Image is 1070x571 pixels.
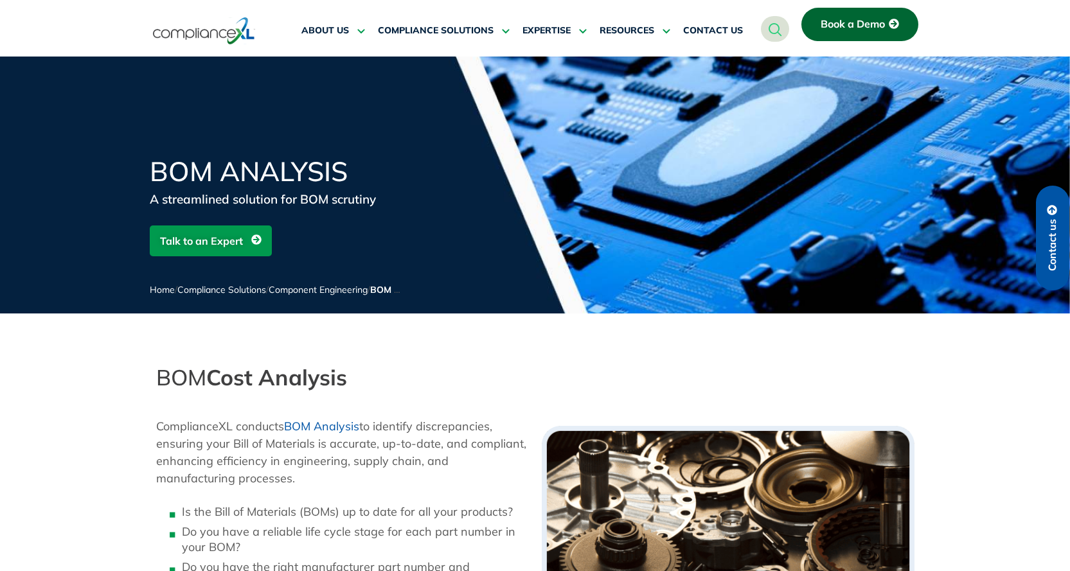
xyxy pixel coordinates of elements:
[600,25,654,37] span: RESOURCES
[156,400,529,487] p: ComplianceXL conducts to identify discrepancies, ensuring your Bill of Materials is accurate, up-...
[284,419,359,434] a: BOM Analysis
[156,365,529,391] h2: BOM
[301,25,349,37] span: ABOUT US
[269,284,368,295] a: Component Engineering
[150,284,431,295] span: / / /
[821,19,885,30] span: Book a Demo
[182,504,529,520] li: Is the Bill of Materials (BOMs) up to date for all your products?
[301,15,365,46] a: ABOUT US
[150,190,458,208] div: A streamlined solution for BOM scrutiny
[683,25,743,37] span: CONTACT US
[1047,219,1058,271] span: Contact us
[177,284,266,295] a: Compliance Solutions
[801,8,918,41] a: Book a Demo
[378,25,494,37] span: COMPLIANCE SOLUTIONS
[522,15,587,46] a: EXPERTISE
[182,524,529,555] li: Do you have a reliable life cycle stage for each part number in your BOM?
[150,158,458,185] h1: BOM Analysis
[206,364,347,391] strong: Cost Analysis
[153,16,255,46] img: logo-one.svg
[683,15,743,46] a: CONTACT US
[761,16,789,42] a: navsearch-button
[378,15,510,46] a: COMPLIANCE SOLUTIONS
[522,25,571,37] span: EXPERTISE
[370,284,431,295] span: BOM Analysis
[150,225,272,256] a: Talk to an Expert
[150,284,175,295] a: Home
[600,15,670,46] a: RESOURCES
[160,229,243,253] span: Talk to an Expert
[1036,186,1069,290] a: Contact us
